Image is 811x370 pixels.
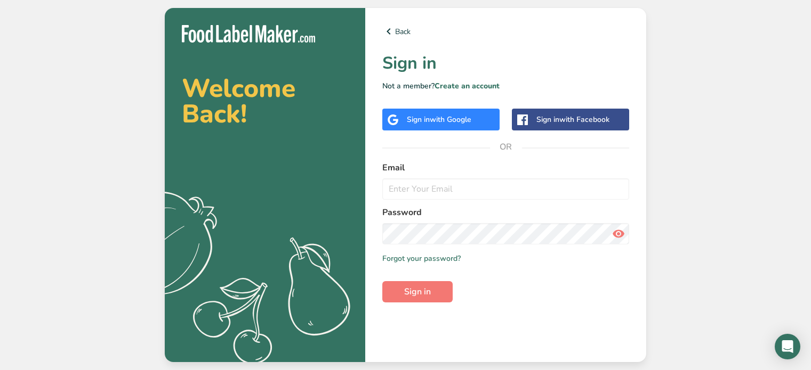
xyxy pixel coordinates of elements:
span: OR [490,131,522,163]
span: with Facebook [559,114,609,125]
span: with Google [430,114,471,125]
a: Back [382,25,629,38]
div: Sign in [536,114,609,125]
a: Create an account [435,81,500,91]
img: Food Label Maker [182,25,315,43]
a: Forgot your password? [382,253,461,264]
label: Password [382,206,629,219]
p: Not a member? [382,80,629,92]
h2: Welcome Back! [182,76,348,127]
button: Sign in [382,281,453,302]
div: Open Intercom Messenger [775,334,800,359]
div: Sign in [407,114,471,125]
span: Sign in [404,285,431,298]
input: Enter Your Email [382,178,629,200]
h1: Sign in [382,51,629,76]
label: Email [382,161,629,174]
